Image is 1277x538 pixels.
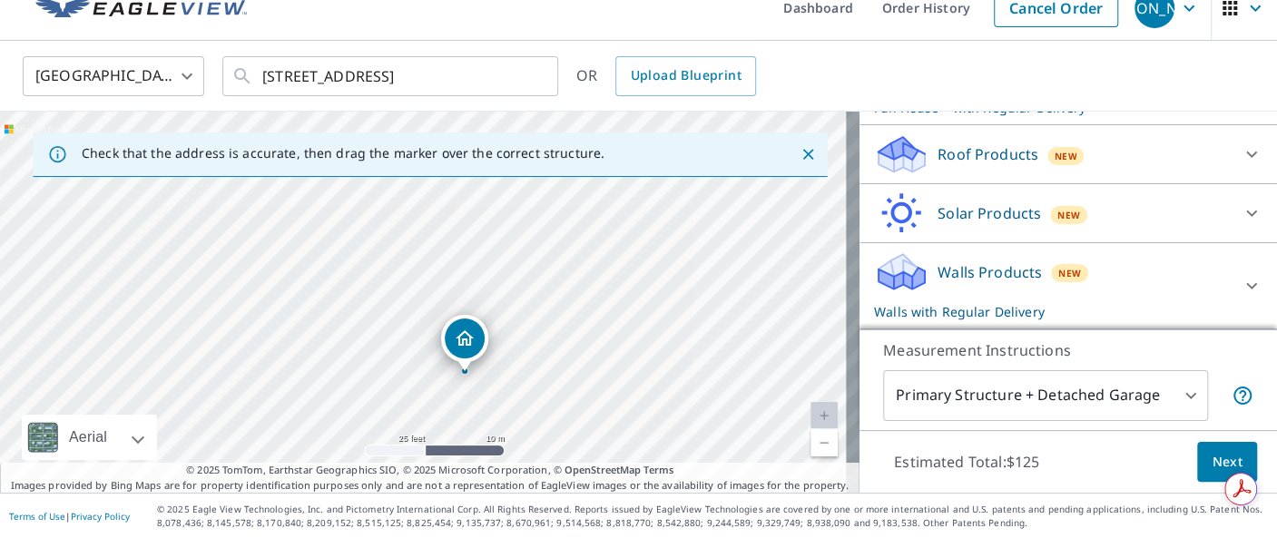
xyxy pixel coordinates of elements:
span: New [1057,208,1080,222]
div: OR [576,56,756,96]
div: Roof ProductsNew [874,132,1262,176]
span: New [1058,266,1081,280]
p: Walls Products [938,261,1042,283]
div: Aerial [22,415,157,460]
a: Upload Blueprint [615,56,755,96]
div: Aerial [64,415,113,460]
button: Close [796,142,820,166]
p: | [9,511,130,522]
span: Your report will include the primary structure and a detached garage if one exists. [1232,385,1253,406]
span: New [1055,149,1077,163]
a: Current Level 20, Zoom Out [810,429,838,456]
p: Walls with Regular Delivery [874,302,1230,321]
a: OpenStreetMap [565,463,641,476]
span: Next [1212,451,1243,474]
button: Next [1197,442,1257,483]
p: Roof Products [938,143,1038,165]
a: Current Level 20, Zoom In Disabled [810,402,838,429]
div: Solar ProductsNew [874,191,1262,235]
div: Dropped pin, building 1, Residential property, 108-110 Buttercup Rd Wildwood, NJ 08260 [441,315,488,371]
a: Terms of Use [9,510,65,523]
p: Measurement Instructions [883,339,1253,361]
p: © 2025 Eagle View Technologies, Inc. and Pictometry International Corp. All Rights Reserved. Repo... [157,503,1268,530]
p: Estimated Total: $125 [879,442,1054,482]
a: Privacy Policy [71,510,130,523]
p: Solar Products [938,202,1041,224]
div: [GEOGRAPHIC_DATA] [23,51,204,102]
input: Search by address or latitude-longitude [262,51,521,102]
p: Check that the address is accurate, then drag the marker over the correct structure. [82,145,604,161]
span: Upload Blueprint [630,64,741,87]
div: Primary Structure + Detached Garage [883,370,1208,421]
span: © 2025 TomTom, Earthstar Geographics SIO, © 2025 Microsoft Corporation, © [186,463,673,478]
a: Terms [643,463,673,476]
div: Walls ProductsNewWalls with Regular Delivery [874,250,1262,321]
